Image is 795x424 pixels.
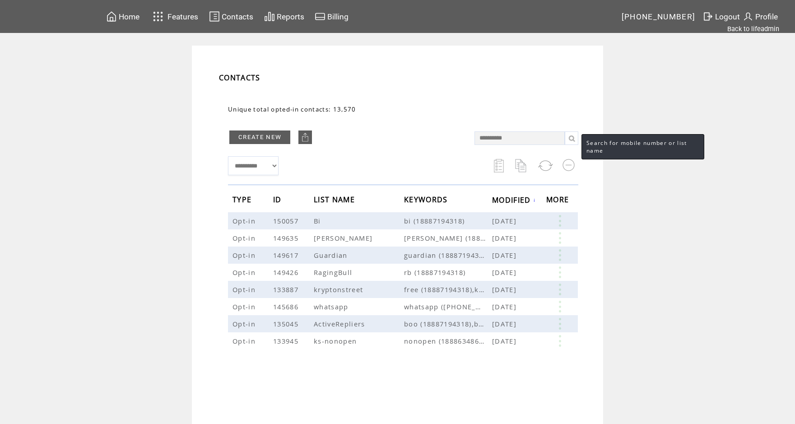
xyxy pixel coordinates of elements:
[106,11,117,22] img: home.svg
[622,12,696,21] span: [PHONE_NUMBER]
[701,9,741,23] a: Logout
[727,25,779,33] a: Back to lifeadmin
[273,216,301,225] span: 150057
[232,319,258,328] span: Opt-in
[315,11,325,22] img: creidtcard.svg
[404,233,492,242] span: meza (18887194318)
[229,130,290,144] a: CREATE NEW
[492,336,519,345] span: [DATE]
[492,193,533,210] span: MODIFIED
[492,197,536,202] a: MODIFIED↓
[119,12,139,21] span: Home
[314,233,375,242] span: [PERSON_NAME]
[404,192,450,209] span: KEYWORDS
[492,319,519,328] span: [DATE]
[232,285,258,294] span: Opt-in
[404,319,492,328] span: boo (18887194318),boom (18887194318)
[232,336,258,345] span: Opt-in
[492,216,519,225] span: [DATE]
[232,197,254,202] a: TYPE
[314,336,359,345] span: ks-nonopen
[404,197,450,202] a: KEYWORDS
[232,251,258,260] span: Opt-in
[743,11,753,22] img: profile.svg
[314,285,365,294] span: kryptonstreet
[404,268,492,277] span: rb (18887194318)
[404,336,492,345] span: nonopen (18886348632)
[208,9,255,23] a: Contacts
[314,192,357,209] span: LIST NAME
[273,302,301,311] span: 145686
[492,285,519,294] span: [DATE]
[404,251,492,260] span: guardian (18887194318)
[492,233,519,242] span: [DATE]
[314,251,350,260] span: Guardian
[264,11,275,22] img: chart.svg
[105,9,141,23] a: Home
[273,233,301,242] span: 149635
[715,12,740,21] span: Logout
[273,268,301,277] span: 149426
[167,12,198,21] span: Features
[228,105,356,113] span: Unique total opted-in contacts: 13,570
[314,268,354,277] span: RagingBull
[273,319,301,328] span: 135045
[149,8,200,25] a: Features
[273,336,301,345] span: 133945
[404,216,492,225] span: bi (18887194318)
[150,9,166,24] img: features.svg
[273,251,301,260] span: 149617
[492,302,519,311] span: [DATE]
[222,12,253,21] span: Contacts
[232,268,258,277] span: Opt-in
[492,251,519,260] span: [DATE]
[404,302,492,311] span: whatsapp (18887194318)
[327,12,349,21] span: Billing
[232,302,258,311] span: Opt-in
[755,12,778,21] span: Profile
[232,233,258,242] span: Opt-in
[263,9,306,23] a: Reports
[741,9,779,23] a: Profile
[219,73,260,83] span: CONTACTS
[232,216,258,225] span: Opt-in
[301,133,310,142] img: upload.png
[702,11,713,22] img: exit.svg
[277,12,304,21] span: Reports
[546,192,571,209] span: MORE
[404,285,492,294] span: free (18887194318),krypton (18886348632),krypton (18887194318),krypton (71441-US),now (1888719431...
[314,302,351,311] span: whatsapp
[586,139,687,154] span: Search for mobile number or list name
[314,319,367,328] span: ActiveRepliers
[313,9,350,23] a: Billing
[273,197,284,202] a: ID
[492,268,519,277] span: [DATE]
[273,285,301,294] span: 133887
[314,216,323,225] span: Bi
[232,192,254,209] span: TYPE
[273,192,284,209] span: ID
[209,11,220,22] img: contacts.svg
[314,197,357,202] a: LIST NAME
